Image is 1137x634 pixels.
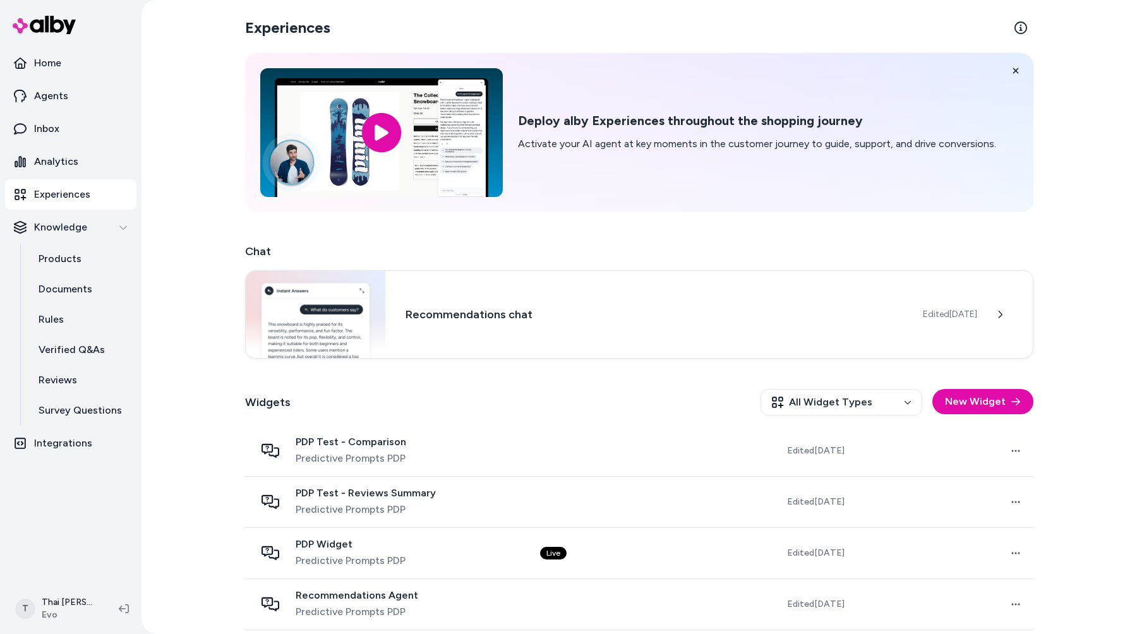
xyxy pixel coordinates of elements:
span: Recommendations Agent [296,589,418,602]
a: Documents [26,274,136,304]
h2: Widgets [245,393,291,411]
p: Activate your AI agent at key moments in the customer journey to guide, support, and drive conver... [518,136,996,152]
span: PDP Widget [296,538,406,551]
div: Live [540,547,567,559]
a: Integrations [5,428,136,458]
p: Rules [39,312,64,327]
button: New Widget [932,389,1033,414]
button: Knowledge [5,212,136,242]
button: TThai [PERSON_NAME]Evo [8,589,109,629]
p: Home [34,56,61,71]
p: Inbox [34,121,59,136]
p: Verified Q&As [39,342,105,357]
h3: Recommendations chat [406,306,903,323]
h2: Experiences [245,18,330,38]
a: Experiences [5,179,136,210]
p: Reviews [39,373,77,388]
p: Documents [39,282,92,297]
p: Knowledge [34,220,87,235]
a: Survey Questions [26,395,136,426]
a: Verified Q&As [26,335,136,365]
button: All Widget Types [761,389,922,416]
span: Edited [DATE] [787,547,845,559]
h2: Deploy alby Experiences throughout the shopping journey [518,113,996,129]
span: Evo [42,609,99,621]
span: PDP Test - Reviews Summary [296,487,436,499]
a: Reviews [26,365,136,395]
span: Edited [DATE] [787,445,845,457]
p: Experiences [34,187,90,202]
span: Predictive Prompts PDP [296,553,406,568]
span: Predictive Prompts PDP [296,604,418,619]
img: Chat widget [246,271,385,358]
span: PDP Test - Comparison [296,436,406,448]
p: Agents [34,88,68,104]
span: T [15,599,35,619]
span: Predictive Prompts PDP [296,502,436,517]
p: Products [39,251,81,266]
p: Survey Questions [39,403,122,418]
a: Inbox [5,114,136,144]
a: Rules [26,304,136,335]
img: alby Logo [13,16,76,34]
a: Agents [5,81,136,111]
a: Analytics [5,147,136,177]
p: Analytics [34,154,78,169]
a: Home [5,48,136,78]
p: Integrations [34,436,92,451]
span: Edited [DATE] [787,496,845,508]
span: Edited [DATE] [923,308,977,321]
a: Products [26,244,136,274]
span: Edited [DATE] [787,598,845,611]
span: Predictive Prompts PDP [296,451,406,466]
p: Thai [PERSON_NAME] [42,596,99,609]
a: Chat widgetRecommendations chatEdited[DATE] [245,270,1033,359]
h2: Chat [245,242,1033,260]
